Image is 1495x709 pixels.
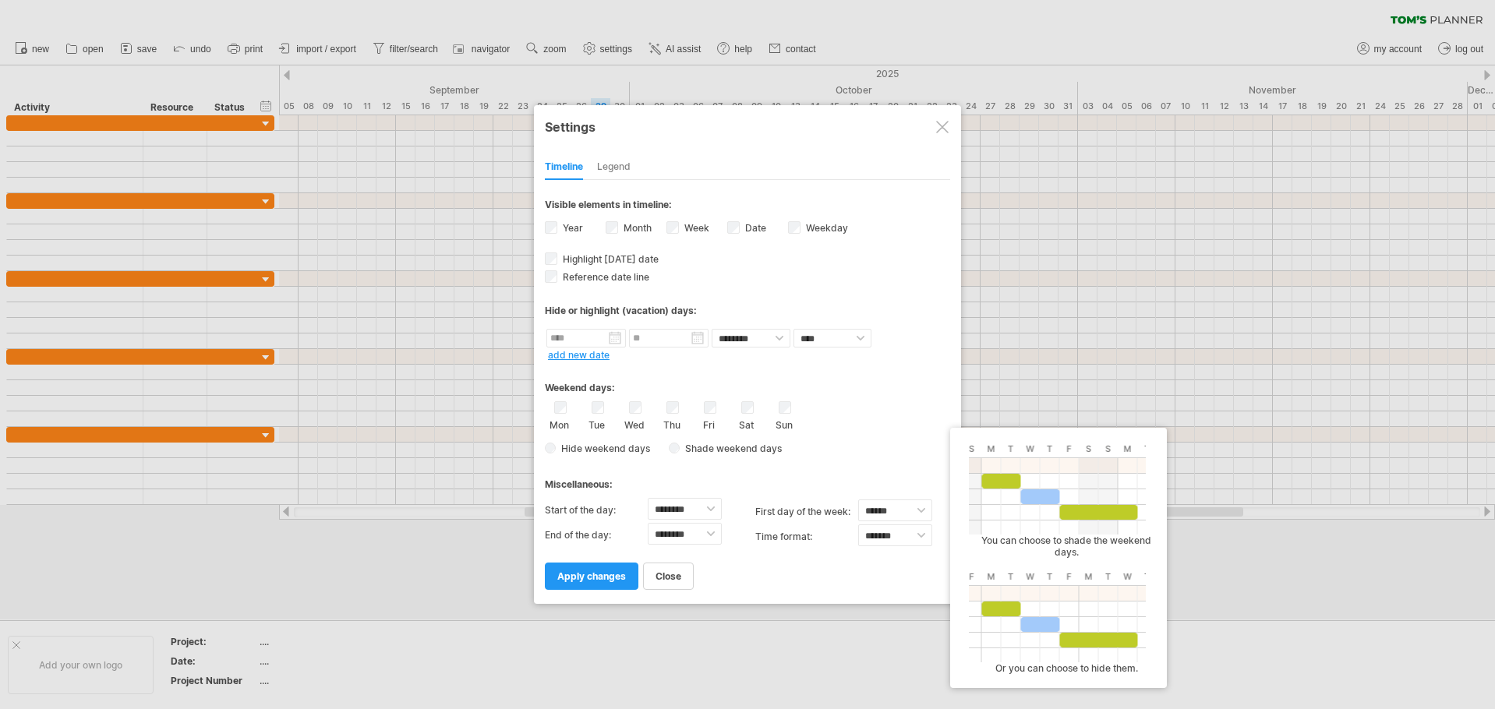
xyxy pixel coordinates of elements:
[545,305,950,316] div: Hide or highlight (vacation) days:
[662,416,681,431] label: Thu
[643,563,694,590] a: close
[620,222,652,234] label: Month
[656,570,681,582] span: close
[803,222,848,234] label: Weekday
[742,222,766,234] label: Date
[560,253,659,265] span: Highlight [DATE] date
[699,416,719,431] label: Fri
[961,442,1164,674] div: You can choose to shade the weekend days. Or you can choose to hide them.
[545,498,648,523] label: Start of the day:
[681,222,709,234] label: Week
[597,155,631,180] div: Legend
[774,416,793,431] label: Sun
[545,367,950,397] div: Weekend days:
[556,443,650,454] span: Hide weekend days
[550,416,569,431] label: Mon
[545,199,950,215] div: Visible elements in timeline:
[680,443,782,454] span: Shade weekend days
[545,523,648,548] label: End of the day:
[560,271,649,283] span: Reference date line
[624,416,644,431] label: Wed
[545,112,950,140] div: Settings
[755,524,858,549] label: Time format:
[545,563,638,590] a: apply changes
[560,222,583,234] label: Year
[545,155,583,180] div: Timeline
[548,349,610,361] a: add new date
[545,464,950,494] div: Miscellaneous:
[587,416,606,431] label: Tue
[557,570,626,582] span: apply changes
[737,416,756,431] label: Sat
[755,499,858,524] label: first day of the week:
